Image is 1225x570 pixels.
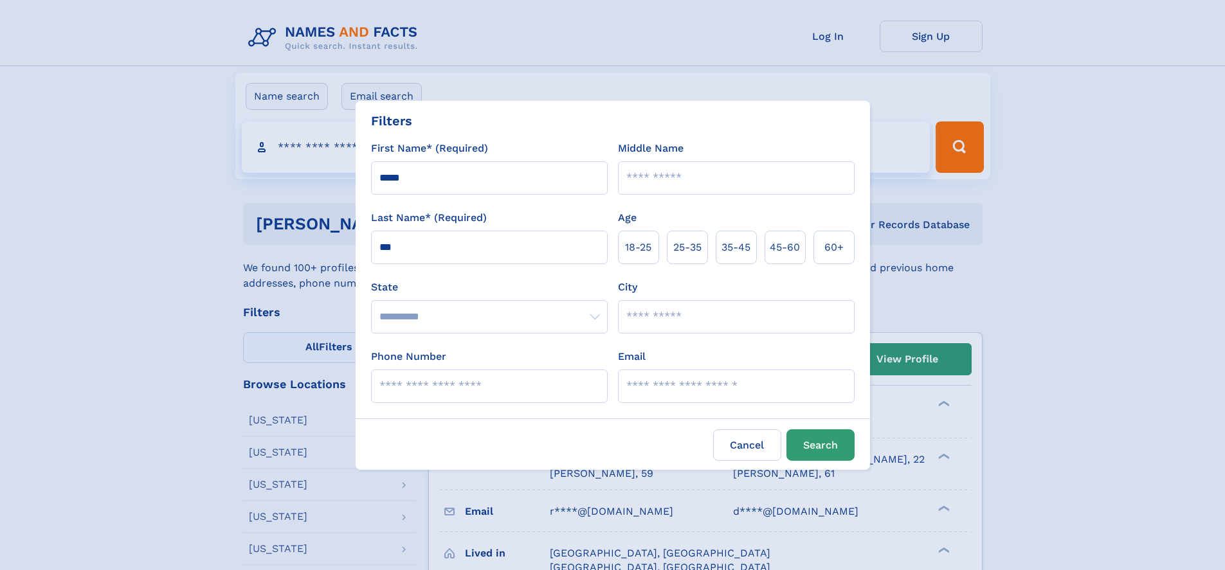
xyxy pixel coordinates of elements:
label: First Name* (Required) [371,141,488,156]
label: Age [618,210,637,226]
span: 18‑25 [625,240,651,255]
label: Email [618,349,646,364]
label: State [371,280,608,295]
button: Search [786,429,855,461]
label: Middle Name [618,141,684,156]
div: Filters [371,111,412,130]
label: Cancel [713,429,781,461]
label: Phone Number [371,349,446,364]
label: Last Name* (Required) [371,210,487,226]
label: City [618,280,637,295]
span: 25‑35 [673,240,702,255]
span: 45‑60 [770,240,800,255]
span: 35‑45 [721,240,750,255]
span: 60+ [824,240,844,255]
